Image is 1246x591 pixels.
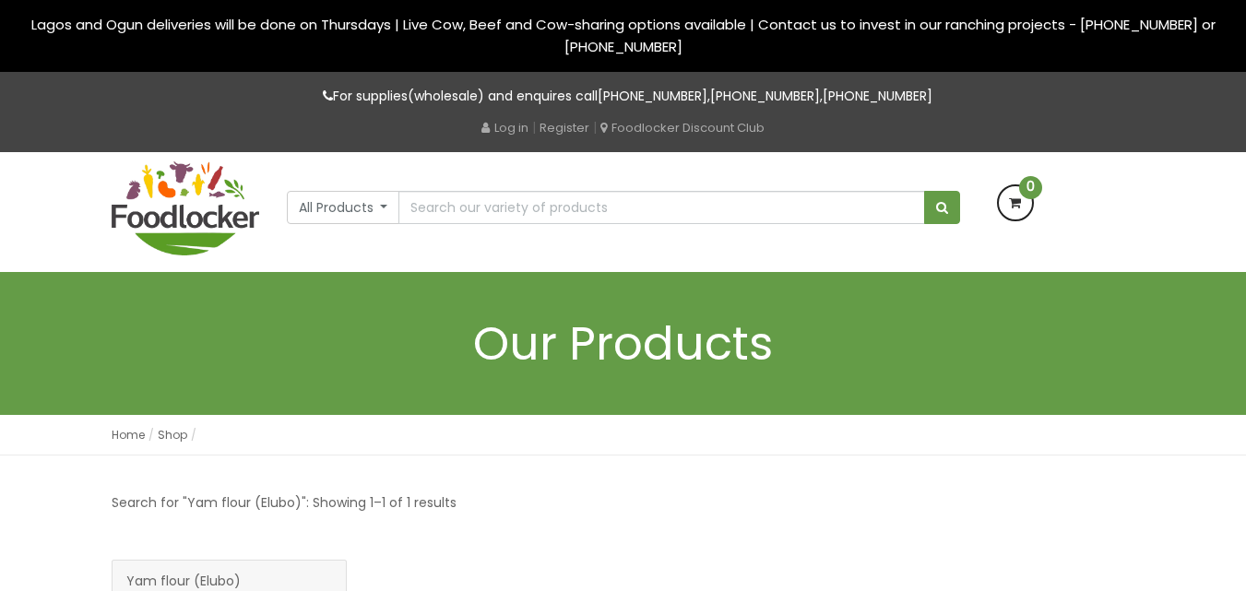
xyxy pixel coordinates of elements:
span: | [532,118,536,136]
a: [PHONE_NUMBER] [823,87,932,105]
span: 0 [1019,176,1042,199]
a: Foodlocker Discount Club [600,119,765,136]
img: FoodLocker [112,161,259,255]
p: Search for "Yam flour (Elubo)": Showing 1–1 of 1 results [112,492,457,514]
span: | [593,118,597,136]
h1: Our Products [112,318,1135,369]
a: [PHONE_NUMBER] [598,87,707,105]
span: Lagos and Ogun deliveries will be done on Thursdays | Live Cow, Beef and Cow-sharing options avai... [31,15,1216,56]
a: Log in [481,119,528,136]
input: Search our variety of products [398,191,924,224]
p: For supplies(wholesale) and enquires call , , [112,86,1135,107]
button: All Products [287,191,400,224]
a: Register [540,119,589,136]
a: [PHONE_NUMBER] [710,87,820,105]
a: Home [112,427,145,443]
a: Shop [158,427,187,443]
